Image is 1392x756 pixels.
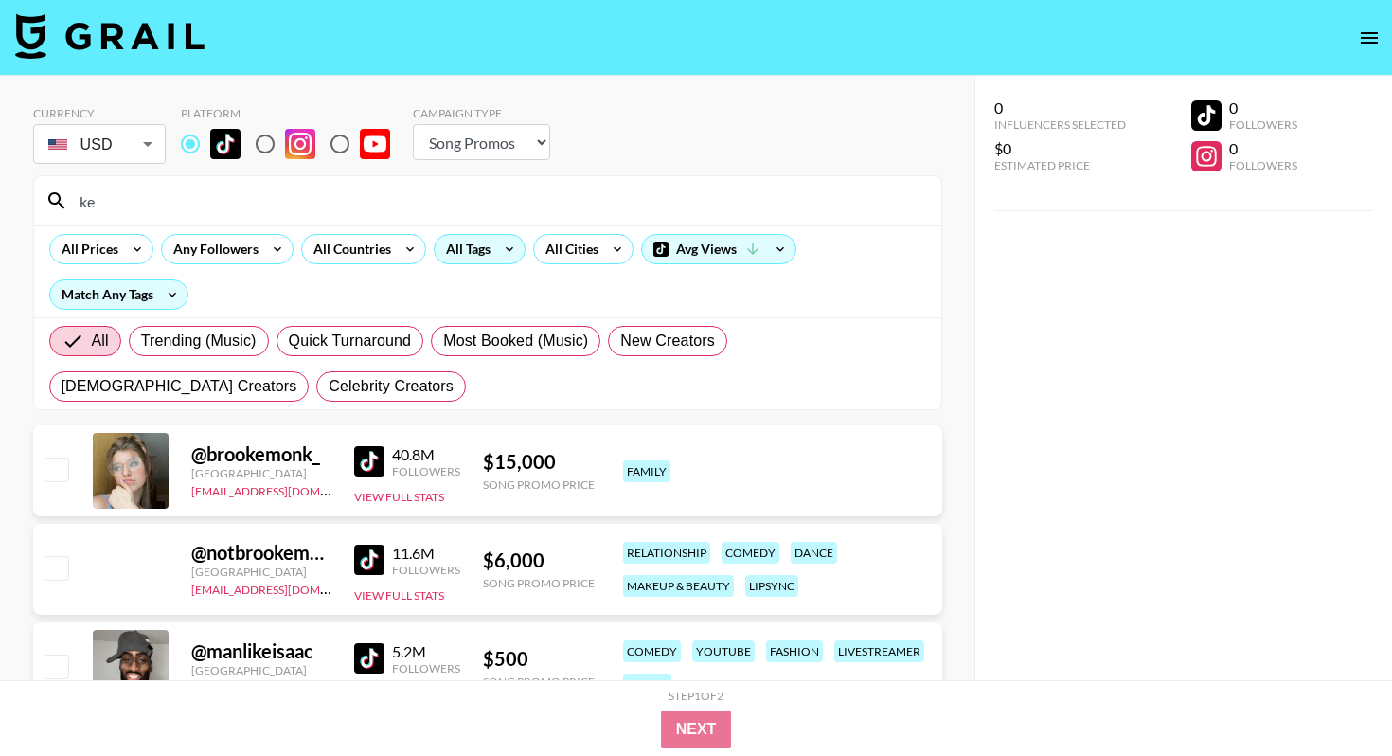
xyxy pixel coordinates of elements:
[483,450,595,474] div: $ 15,000
[661,711,732,748] button: Next
[392,642,460,661] div: 5.2M
[994,117,1126,132] div: Influencers Selected
[435,235,494,263] div: All Tags
[745,575,798,597] div: lipsync
[33,106,166,120] div: Currency
[692,640,755,662] div: youtube
[50,280,187,309] div: Match Any Tags
[191,541,331,565] div: @ notbrookemonk
[191,480,382,498] a: [EMAIL_ADDRESS][DOMAIN_NAME]
[834,640,924,662] div: livestreamer
[1229,158,1297,172] div: Followers
[623,460,670,482] div: family
[181,106,405,120] div: Platform
[620,330,715,352] span: New Creators
[302,235,395,263] div: All Countries
[392,661,460,675] div: Followers
[62,375,297,398] span: [DEMOGRAPHIC_DATA] Creators
[1229,117,1297,132] div: Followers
[623,542,710,564] div: relationship
[191,442,331,466] div: @ brookemonk_
[354,588,444,603] button: View Full Stats
[191,565,331,579] div: [GEOGRAPHIC_DATA]
[766,640,823,662] div: fashion
[141,330,257,352] span: Trending (Music)
[392,445,460,464] div: 40.8M
[1350,19,1388,57] button: open drawer
[50,235,122,263] div: All Prices
[642,235,795,263] div: Avg Views
[483,576,595,590] div: Song Promo Price
[413,106,550,120] div: Campaign Type
[285,129,315,159] img: Instagram
[354,446,384,477] img: TikTok
[360,129,390,159] img: YouTube
[92,330,109,352] span: All
[392,544,460,563] div: 11.6M
[15,13,205,59] img: Grail Talent
[483,549,595,572] div: $ 6,000
[354,490,444,504] button: View Full Stats
[483,477,595,492] div: Song Promo Price
[623,575,734,597] div: makeup & beauty
[162,235,262,263] div: Any Followers
[791,542,837,564] div: dance
[329,375,454,398] span: Celebrity Creators
[289,330,412,352] span: Quick Turnaround
[68,186,930,216] input: Search by User Name
[191,466,331,480] div: [GEOGRAPHIC_DATA]
[623,640,681,662] div: comedy
[994,139,1126,158] div: $0
[443,330,588,352] span: Most Booked (Music)
[722,542,779,564] div: comedy
[623,674,671,695] div: travel
[191,663,331,677] div: [GEOGRAPHIC_DATA]
[534,235,602,263] div: All Cities
[994,158,1126,172] div: Estimated Price
[392,464,460,478] div: Followers
[210,129,241,159] img: TikTok
[483,647,595,671] div: $ 500
[392,563,460,577] div: Followers
[354,545,384,575] img: TikTok
[1229,139,1297,158] div: 0
[37,128,162,161] div: USD
[354,643,384,674] img: TikTok
[1229,99,1297,117] div: 0
[191,639,331,663] div: @ manlikeisaac
[191,579,382,597] a: [EMAIL_ADDRESS][DOMAIN_NAME]
[994,99,1126,117] div: 0
[669,689,723,703] div: Step 1 of 2
[483,675,595,689] div: Song Promo Price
